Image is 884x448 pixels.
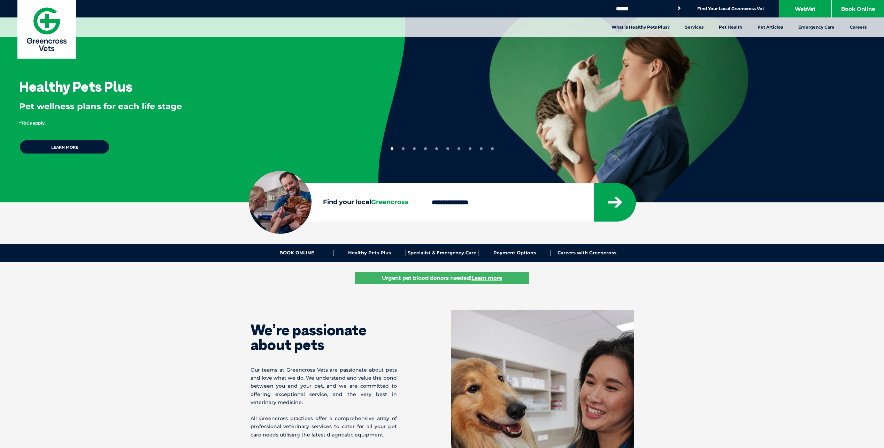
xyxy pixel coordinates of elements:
[261,250,333,256] a: BOOK ONLINE
[604,17,677,37] a: What is Healthy Pets Plus?
[711,17,750,37] a: Pet Health
[402,147,405,150] button: 2 of 10
[406,250,478,256] a: Specialist & Emergency Care
[371,198,408,206] span: Greencross
[446,147,449,150] button: 6 of 10
[249,197,419,208] label: Find your local
[842,17,874,37] a: Careers
[19,80,132,94] h3: Healthy Pets Plus
[19,100,355,112] p: Pet wellness plans for each life stage
[750,17,791,37] a: Pet Articles
[19,140,110,154] a: Learn more
[697,6,764,12] a: Find Your Local Greencross Vet
[469,147,471,150] button: 8 of 10
[676,5,683,12] button: Search
[435,147,438,150] button: 5 of 10
[677,17,711,37] a: Services
[791,17,842,37] a: Emergency Care
[19,120,46,126] span: *T&Cs apply.
[251,323,397,352] h1: We’re passionate about pets
[355,272,529,284] a: Urgent pet blood donors needed!Learn more
[458,147,460,150] button: 7 of 10
[251,415,397,439] p: All Greencross practices offer a comprehensive array of professional veterinary services to cater...
[478,250,551,256] a: Payment Options
[471,275,502,281] u: Learn more
[391,147,393,150] button: 1 of 10
[251,366,397,406] p: Our teams at Greencross Vets are passionate about pets and love what we do. We understand and val...
[491,147,494,150] button: 10 of 10
[551,250,623,256] a: Careers with Greencross
[333,250,406,256] a: Healthy Pets Plus
[413,147,416,150] button: 3 of 10
[480,147,483,150] button: 9 of 10
[424,147,427,150] button: 4 of 10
